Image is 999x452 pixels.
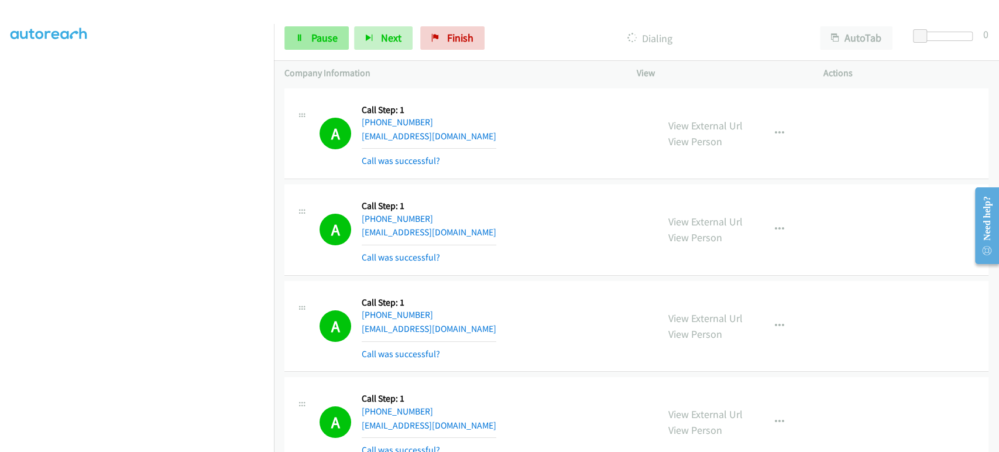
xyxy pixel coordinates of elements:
[362,117,433,128] a: [PHONE_NUMBER]
[354,26,413,50] button: Next
[362,348,440,359] a: Call was successful?
[362,200,496,212] h5: Call Step: 1
[362,155,440,166] a: Call was successful?
[668,135,722,148] a: View Person
[668,311,743,325] a: View External Url
[668,231,722,244] a: View Person
[966,179,999,272] iframe: Resource Center
[668,327,722,341] a: View Person
[668,119,743,132] a: View External Url
[381,31,401,44] span: Next
[362,227,496,238] a: [EMAIL_ADDRESS][DOMAIN_NAME]
[362,420,496,431] a: [EMAIL_ADDRESS][DOMAIN_NAME]
[919,32,973,41] div: Delay between calls (in seconds)
[668,423,722,437] a: View Person
[983,26,988,42] div: 0
[311,31,338,44] span: Pause
[362,131,496,142] a: [EMAIL_ADDRESS][DOMAIN_NAME]
[637,66,802,80] p: View
[420,26,485,50] a: Finish
[362,252,440,263] a: Call was successful?
[820,26,892,50] button: AutoTab
[823,66,988,80] p: Actions
[320,118,351,149] h1: A
[320,310,351,342] h1: A
[362,323,496,334] a: [EMAIL_ADDRESS][DOMAIN_NAME]
[668,408,743,421] a: View External Url
[284,66,616,80] p: Company Information
[668,215,743,228] a: View External Url
[320,406,351,438] h1: A
[362,393,496,405] h5: Call Step: 1
[362,104,496,116] h5: Call Step: 1
[500,30,799,46] p: Dialing
[284,26,349,50] a: Pause
[362,213,433,224] a: [PHONE_NUMBER]
[320,214,351,245] h1: A
[362,309,433,320] a: [PHONE_NUMBER]
[362,406,433,417] a: [PHONE_NUMBER]
[362,297,496,309] h5: Call Step: 1
[447,31,473,44] span: Finish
